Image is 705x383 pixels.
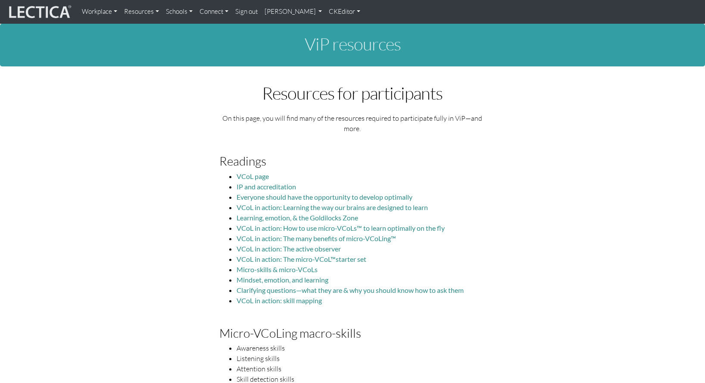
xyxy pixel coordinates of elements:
h3: Readings [219,154,485,168]
a: VCoL in action: skill mapping [237,296,322,305]
a: starter set [336,255,366,263]
img: lecticalive [7,4,72,20]
a: Learning, emotion, & the Goldilocks Zone [237,213,358,222]
a: ™ [391,234,396,242]
a: Connect [196,3,232,20]
p: On this page, you will find many of the resources required to participate fully in ViP—and more. [219,113,485,134]
h3: Micro-VCoLing macro-skills [219,326,485,340]
a: Resources [121,3,162,20]
a: Mindset, emotion, and learning [237,276,328,284]
a: VCoL in action: How to use micro-VCoLs™ to learn optimally on the fly [237,224,445,232]
a: Sign out [232,3,261,20]
a: Schools [162,3,196,20]
a: [PERSON_NAME] [261,3,326,20]
h1: ViP resources [113,35,592,53]
li: Awareness skills [237,343,485,353]
a: ™ [331,255,336,263]
h1: Resources for participants [219,84,485,103]
li: Listening skills [237,353,485,364]
a: IP and accreditation [237,182,296,191]
a: VCoL in action: Learning the way our brains are designed to learn [237,203,428,211]
a: Everyone should have the opportunity to develop optimally [237,193,412,201]
a: VCoL page [237,172,269,180]
a: VCoL in action: The active observer [237,245,341,253]
a: Micro-skills & micro-VCoLs [237,265,318,273]
a: VCoL in action: The micro-VCoL [237,255,331,263]
li: Attention skills [237,364,485,374]
a: CKEditor [325,3,364,20]
a: Clarifying questions—what they are & why you should know how to ask them [237,286,464,294]
a: VCoL in action: The many benefits of micro-VCoLing [237,234,391,242]
a: Workplace [78,3,121,20]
